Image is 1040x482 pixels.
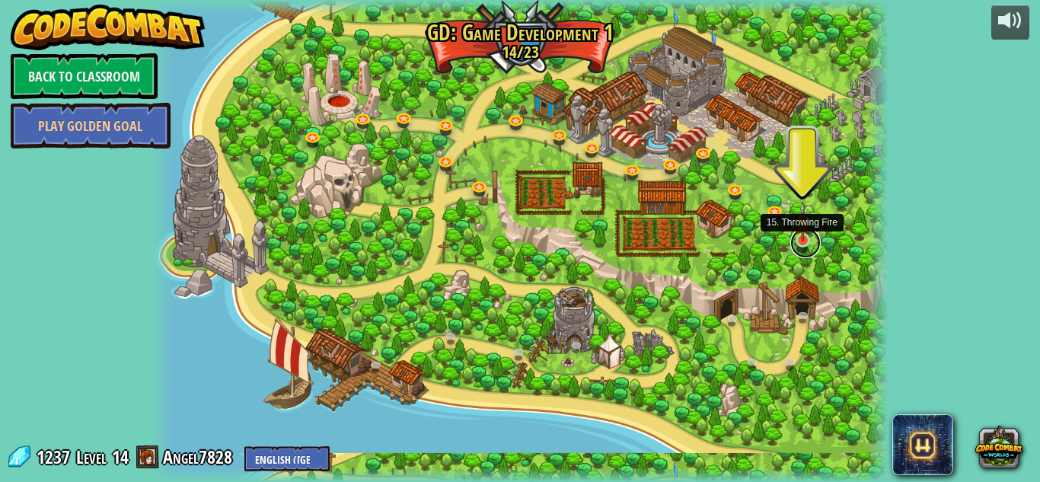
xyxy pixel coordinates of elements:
button: Adjust volume [991,5,1029,40]
span: 14 [112,445,129,469]
span: 1237 [37,445,75,469]
a: Play Golden Goal [11,103,171,148]
a: Angel7828 [163,445,237,469]
a: Back to Classroom [11,53,158,99]
img: CodeCombat - Learn how to code by playing a game [11,5,206,50]
span: Level [76,445,107,470]
img: level-banner-started.png [794,202,812,241]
